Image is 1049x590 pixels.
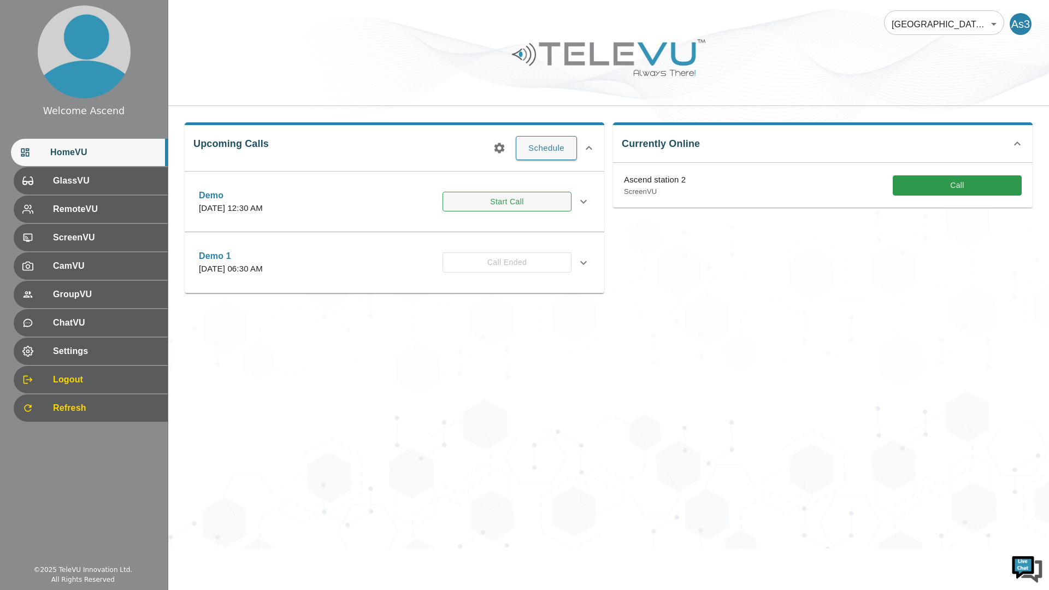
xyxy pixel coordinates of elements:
textarea: Type your message and hit 'Enter' [5,298,208,337]
div: GlassVU [14,167,168,194]
div: Welcome Ascend [43,104,125,118]
div: HomeVU [11,139,168,166]
div: Chat with us now [57,57,184,72]
div: [GEOGRAPHIC_DATA] At Home [884,9,1004,39]
p: [DATE] 06:30 AM [199,263,263,275]
span: GroupVU [53,288,159,301]
div: All Rights Reserved [51,575,115,585]
span: HomeVU [50,146,159,159]
div: Demo 1[DATE] 06:30 AMCall Ended [190,243,599,282]
div: Minimize live chat window [179,5,205,32]
div: As3 [1010,13,1032,35]
div: © 2025 TeleVU Innovation Ltd. [33,565,132,575]
p: Demo 1 [199,250,263,263]
div: Refresh [14,394,168,422]
span: RemoteVU [53,203,159,216]
span: ChatVU [53,316,159,329]
p: [DATE] 12:30 AM [199,202,263,215]
span: Refresh [53,402,159,415]
div: Logout [14,366,168,393]
span: Settings [53,345,159,358]
img: profile.png [38,5,131,98]
span: GlassVU [53,174,159,187]
div: ChatVU [14,309,168,337]
p: Demo [199,189,263,202]
div: ScreenVU [14,224,168,251]
img: Logo [510,35,707,80]
div: Demo[DATE] 12:30 AMStart Call [190,182,599,221]
img: Chat Widget [1011,552,1044,585]
button: Schedule [516,136,577,160]
div: Settings [14,338,168,365]
span: CamVU [53,259,159,273]
div: RemoteVU [14,196,168,223]
p: Ascend station 2 [624,174,686,186]
span: Logout [53,373,159,386]
div: GroupVU [14,281,168,308]
button: Start Call [443,192,571,212]
p: ScreenVU [624,186,686,197]
button: Call [893,175,1022,196]
span: We're online! [63,138,151,248]
img: d_736959983_company_1615157101543_736959983 [19,51,46,78]
span: ScreenVU [53,231,159,244]
div: CamVU [14,252,168,280]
